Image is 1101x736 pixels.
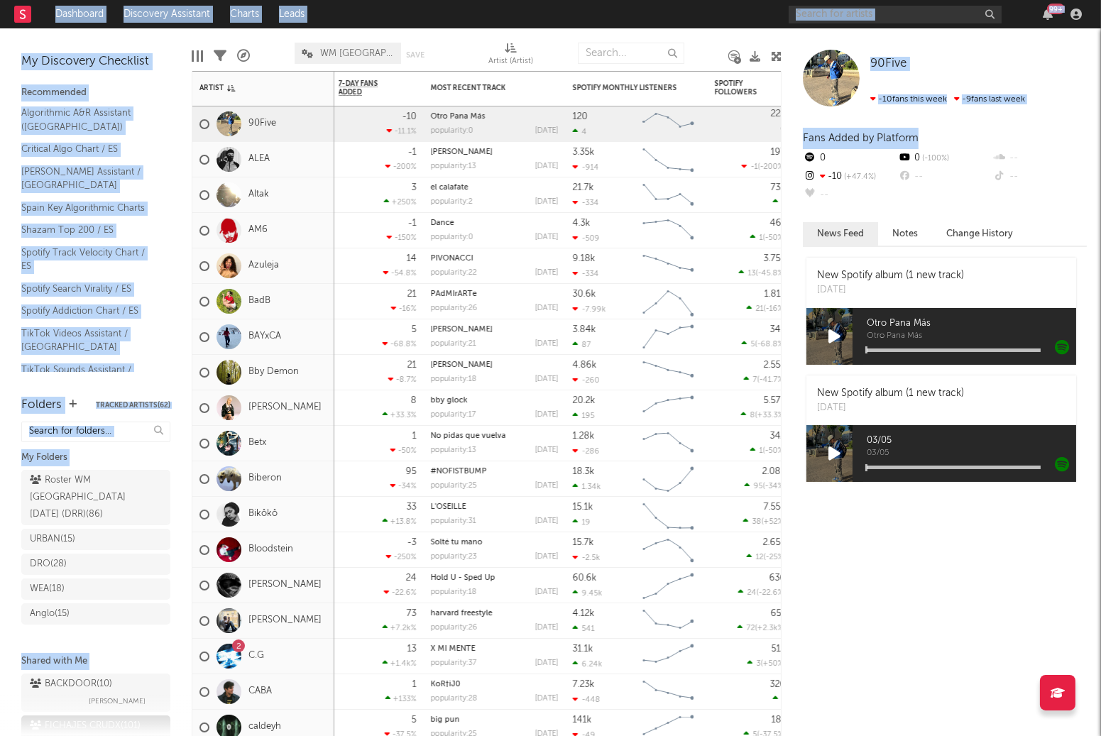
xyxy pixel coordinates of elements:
[750,233,786,242] div: ( )
[765,447,784,455] span: -50 %
[431,517,476,525] div: popularity: 31
[411,396,417,405] div: 8
[412,325,417,334] div: 5
[637,319,701,355] svg: Chart title
[764,361,786,370] div: 2.55k
[817,268,964,283] div: New Spotify album (1 new track)
[383,339,417,348] div: -68.8 %
[573,432,595,441] div: 1.28k
[383,268,417,278] div: -54.8 %
[21,470,170,525] a: Roster WM [GEOGRAPHIC_DATA] [DATE] (DRR)(86)
[248,579,322,591] a: [PERSON_NAME]
[431,432,559,440] div: No pidas que vuelva
[573,127,587,136] div: 4
[407,644,417,654] div: 13
[764,518,784,526] span: +52 %
[21,200,156,216] a: Spain Key Algorithmic Charts
[248,189,269,201] a: Altak
[431,446,476,454] div: popularity: 13
[21,84,170,101] div: Recommended
[637,497,701,532] svg: Chart title
[383,623,417,632] div: +7.2k %
[407,609,417,618] div: 73
[248,295,270,307] a: BadB
[488,53,533,70] div: Artist (Artist)
[637,639,701,674] svg: Chart title
[431,163,476,170] div: popularity: 13
[431,432,506,440] a: No pidas que vuelva
[412,432,417,441] div: 1
[573,148,595,157] div: 3.35k
[758,270,784,278] span: -45.8 %
[387,233,417,242] div: -150 %
[21,554,170,575] a: DRO(28)
[747,625,755,632] span: 72
[573,254,596,263] div: 9.18k
[573,290,596,299] div: 30.6k
[248,508,278,520] a: Bikôkô
[21,53,170,70] div: My Discovery Checklist
[384,588,417,597] div: -22.6 %
[573,234,600,243] div: -509
[637,426,701,461] svg: Chart title
[21,141,156,157] a: Critical Algo Chart / ES
[764,502,786,512] div: 7.55k
[248,473,282,485] a: Biberon
[803,222,878,246] button: News Feed
[573,269,599,278] div: -334
[637,603,701,639] svg: Chart title
[573,219,591,228] div: 4.3k
[757,341,784,348] span: -68.8 %
[431,255,559,263] div: PIVONACCI
[573,680,595,689] div: 7.23k
[762,467,786,476] div: 2.08k
[992,149,1087,167] div: --
[431,553,477,561] div: popularity: 23
[573,340,591,349] div: 87
[431,184,469,192] a: el calafate
[535,624,559,632] div: [DATE]
[573,553,601,562] div: -2.5k
[1043,9,1053,20] button: 99+
[573,325,596,334] div: 3.84k
[431,340,476,348] div: popularity: 21
[431,539,483,546] a: Solté tu mano
[637,532,701,568] svg: Chart title
[383,659,417,668] div: +1.4k %
[770,680,786,689] div: 326
[21,578,170,600] a: WEA(18)
[760,163,784,171] span: -200 %
[431,716,460,724] a: big pun
[535,269,559,277] div: [DATE]
[406,573,417,583] div: 24
[573,588,603,598] div: 9.45k
[248,402,322,414] a: [PERSON_NAME]
[431,681,461,688] a: KoR†iJ0
[248,331,281,343] a: BAYxCA
[637,390,701,426] svg: Chart title
[431,482,477,490] div: popularity: 25
[412,183,417,192] div: 3
[738,623,786,632] div: ( )
[431,290,477,298] a: PAdMIrARTe
[248,650,264,662] a: C.G
[30,605,70,622] div: Anglo ( 15 )
[21,397,62,414] div: Folders
[431,397,468,405] a: bby glock
[431,539,559,546] div: Solté tu mano
[21,674,170,712] a: BACKDOOR(10)[PERSON_NAME]
[573,482,601,491] div: 1.34k
[535,482,559,490] div: [DATE]
[431,610,559,617] div: harvard freestyle
[765,290,786,299] div: 1.81k
[743,517,786,526] div: ( )
[199,84,306,92] div: Artist
[21,449,170,466] div: My Folders
[742,162,786,171] div: ( )
[760,234,763,242] span: 1
[30,472,130,523] div: Roster WM [GEOGRAPHIC_DATA] [DATE] (DRR) ( 86 )
[573,502,593,512] div: 15.1k
[757,660,761,668] span: 3
[431,148,559,156] div: PIO PIO
[431,574,559,582] div: Hold U - Sped Up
